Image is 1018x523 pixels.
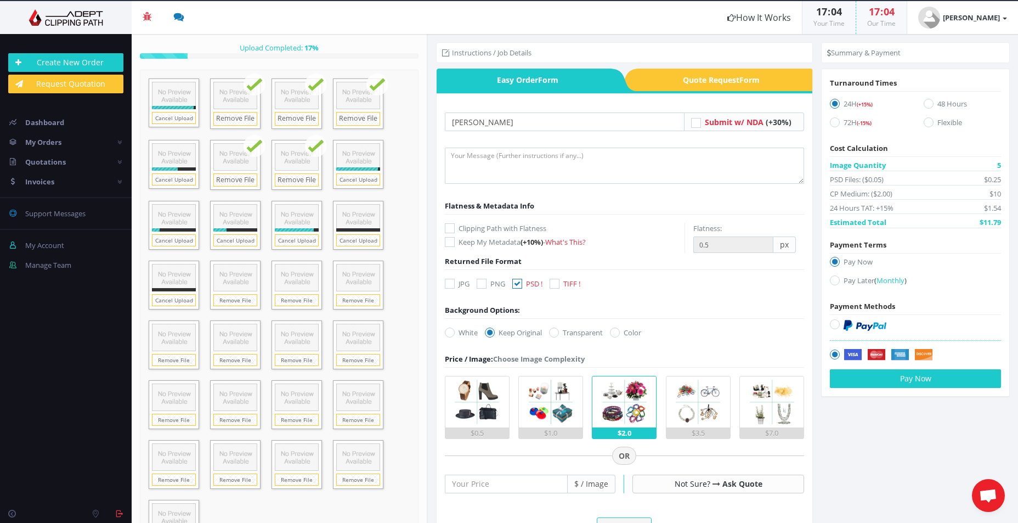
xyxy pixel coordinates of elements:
[213,112,257,126] a: Remove File
[336,414,380,426] a: Remove File
[773,237,796,253] span: px
[538,75,558,85] i: Form
[705,117,791,127] a: Submit w/ NDA (+30%)
[638,69,813,91] a: Quote RequestForm
[445,353,585,364] div: Choose Image Complexity
[275,173,319,187] a: Remove File
[519,428,582,438] div: $1.0
[336,474,380,486] a: Remove File
[830,275,1001,290] label: Pay Later
[336,354,380,366] a: Remove File
[830,78,897,88] span: Turnaround Times
[599,376,650,428] img: 3.png
[830,369,1001,388] button: Pay Now
[437,69,611,91] a: Easy OrderForm
[445,223,685,234] label: Clipping Path with Flatness
[477,278,505,289] label: PNG
[693,223,722,234] label: Flatness:
[831,5,842,18] span: 04
[830,160,886,171] span: Image Quantity
[844,349,933,361] img: Securely by Stripe
[275,474,319,486] a: Remove File
[213,414,257,426] a: Remove File
[563,279,580,289] span: TIFF !
[827,5,831,18] span: :
[8,9,123,26] img: Adept Graphics
[152,354,196,366] a: Remove File
[303,43,319,53] strong: %
[672,376,723,428] img: 4.png
[612,447,636,465] span: OR
[980,217,1001,228] span: $11.79
[445,113,685,131] input: Your Order Title
[25,260,71,270] span: Manage Team
[867,19,896,28] small: Our Time
[610,327,641,338] label: Color
[213,294,257,306] a: Remove File
[525,376,576,428] img: 2.png
[275,414,319,426] a: Remove File
[722,479,762,489] a: Ask Quote
[275,294,319,306] a: Remove File
[25,157,66,167] span: Quotations
[25,137,61,147] span: My Orders
[445,305,520,316] div: Background Options:
[989,188,1001,199] span: $10
[25,117,64,127] span: Dashboard
[152,414,196,426] a: Remove File
[857,99,873,109] a: (+15%)
[924,117,1001,132] label: Flexible
[275,354,319,366] a: Remove File
[25,240,64,250] span: My Account
[924,98,1001,113] label: 48 Hours
[437,69,611,91] span: Easy Order
[666,428,730,438] div: $3.5
[213,234,257,246] a: Cancel Upload
[336,234,380,246] a: Cancel Upload
[827,47,901,58] li: Summary & Payment
[275,234,319,246] a: Cancel Upload
[943,13,1000,23] strong: [PERSON_NAME]
[526,279,542,289] span: PSD !
[213,354,257,366] a: Remove File
[213,474,257,486] a: Remove File
[8,53,123,72] a: Create New Order
[918,7,940,29] img: user_default.jpg
[830,203,893,213] span: 24 Hours TAT: +15%
[972,479,1005,512] a: Open chat
[445,428,509,438] div: $0.5
[152,112,196,124] a: Cancel Upload
[8,75,123,93] a: Request Quotation
[830,240,886,250] span: Payment Terms
[740,428,804,438] div: $7.0
[485,327,542,338] label: Keep Original
[813,19,845,28] small: Your Time
[568,475,615,493] span: $ / Image
[25,177,54,187] span: Invoices
[521,237,543,247] span: (+10%)
[857,101,873,108] span: (+15%)
[884,5,895,18] span: 04
[857,117,872,127] a: (-15%)
[445,237,685,248] label: Keep My Metadata -
[844,320,886,331] img: PayPal
[880,5,884,18] span: :
[152,294,196,306] a: Cancel Upload
[445,354,493,364] span: Price / Image:
[716,1,802,34] a: How It Works
[336,173,380,185] a: Cancel Upload
[705,117,763,127] span: Submit w/ NDA
[445,327,478,338] label: White
[830,301,895,311] span: Payment Methods
[857,120,872,127] span: (-15%)
[445,256,522,266] span: Returned File Format
[830,117,907,132] label: 72H
[830,98,907,113] label: 24H
[336,112,380,126] a: Remove File
[592,428,656,438] div: $2.0
[336,294,380,306] a: Remove File
[152,173,196,185] a: Cancel Upload
[830,188,892,199] span: CP Medium: ($2.00)
[830,256,1001,271] label: Pay Now
[830,217,886,228] span: Estimated Total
